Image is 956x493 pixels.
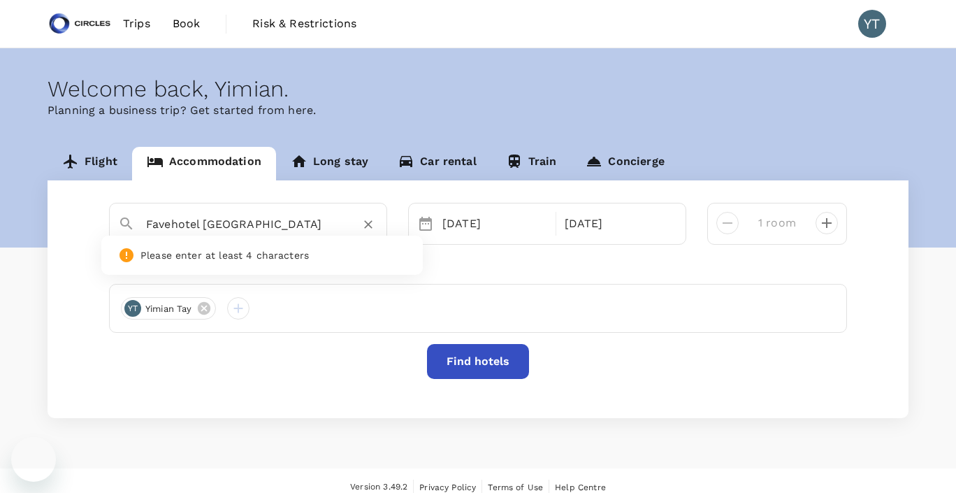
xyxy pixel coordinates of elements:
[123,15,150,32] span: Trips
[48,147,132,180] a: Flight
[555,483,606,492] span: Help Centre
[137,302,201,316] span: Yimian Tay
[488,483,543,492] span: Terms of Use
[132,147,276,180] a: Accommodation
[427,344,529,379] button: Find hotels
[48,76,908,102] div: Welcome back , Yimian .
[358,215,378,234] button: Clear
[750,212,804,234] input: Add rooms
[109,256,847,273] div: Travellers
[816,212,838,234] button: decrease
[437,210,553,238] div: [DATE]
[858,10,886,38] div: YT
[124,300,141,317] div: YT
[419,483,476,492] span: Privacy Policy
[146,213,339,235] input: Search cities, hotels, work locations
[571,147,679,180] a: Concierge
[121,297,216,320] div: YTYimian Tay
[383,147,491,180] a: Car rental
[48,102,908,119] p: Planning a business trip? Get started from here.
[140,248,309,263] span: Please enter at least 4 characters
[377,223,379,226] button: Close
[491,147,572,180] a: Train
[48,8,112,39] img: Circles
[11,437,56,482] iframe: Button to launch messaging window
[173,15,201,32] span: Book
[252,15,356,32] span: Risk & Restrictions
[559,210,675,238] div: [DATE]
[276,147,383,180] a: Long stay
